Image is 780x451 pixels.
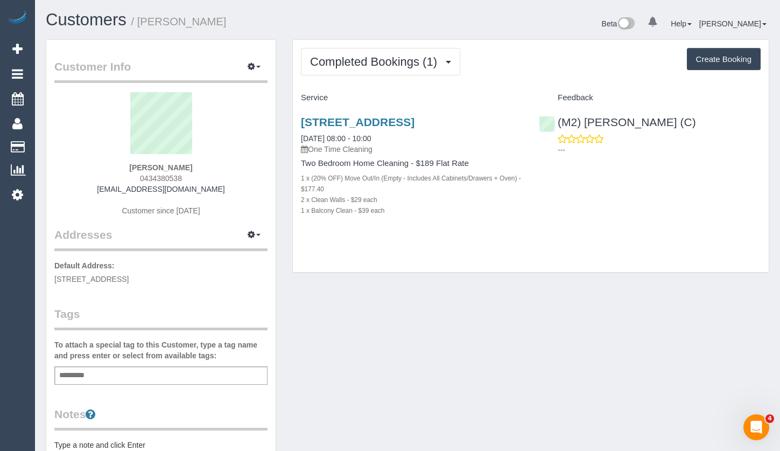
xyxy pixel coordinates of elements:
[140,174,182,183] span: 0434380538
[46,10,127,29] a: Customers
[54,406,268,431] legend: Notes
[301,175,521,193] small: 1 x (20% OFF) Move Out/In (Empty - Includes All Cabinets/Drawers + Oven) - $177.40
[301,144,523,155] p: One Time Cleaning
[301,134,371,143] a: [DATE] 08:00 - 10:00
[687,48,761,71] button: Create Booking
[743,414,769,440] iframe: Intercom live chat
[97,185,224,193] a: [EMAIL_ADDRESS][DOMAIN_NAME]
[131,16,227,27] small: / [PERSON_NAME]
[54,260,115,271] label: Default Address:
[54,275,129,283] span: [STREET_ADDRESS]
[558,144,761,155] p: ---
[301,159,523,168] h4: Two Bedroom Home Cleaning - $189 Flat Rate
[310,55,442,68] span: Completed Bookings (1)
[699,19,767,28] a: [PERSON_NAME]
[129,163,192,172] strong: [PERSON_NAME]
[54,339,268,361] label: To attach a special tag to this Customer, type a tag name and press enter or select from availabl...
[6,11,28,26] img: Automaid Logo
[54,59,268,83] legend: Customer Info
[301,116,414,128] a: [STREET_ADDRESS]
[301,207,384,214] small: 1 x Balcony Clean - $39 each
[301,93,523,102] h4: Service
[765,414,774,423] span: 4
[671,19,692,28] a: Help
[301,48,460,75] button: Completed Bookings (1)
[539,93,761,102] h4: Feedback
[54,306,268,330] legend: Tags
[617,17,635,31] img: New interface
[54,440,268,450] pre: Type a note and click Enter
[301,196,377,204] small: 2 x Clean Walls - $29 each
[122,206,200,215] span: Customer since [DATE]
[539,116,696,128] a: (M2) [PERSON_NAME] (C)
[602,19,635,28] a: Beta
